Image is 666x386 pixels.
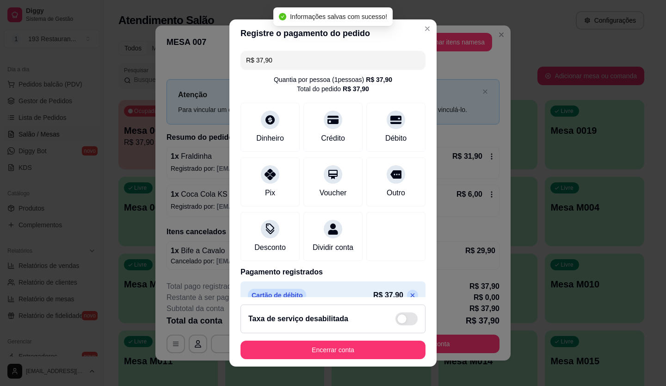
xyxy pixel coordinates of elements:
[290,13,387,20] span: Informações salvas com sucesso!
[320,187,347,199] div: Voucher
[279,13,286,20] span: check-circle
[240,341,425,359] button: Encerrar conta
[254,242,286,253] div: Desconto
[256,133,284,144] div: Dinheiro
[343,84,369,93] div: R$ 37,90
[248,313,348,324] h2: Taxa de serviço desabilitada
[420,21,435,36] button: Close
[265,187,275,199] div: Pix
[274,75,392,84] div: Quantia por pessoa ( 1 pessoas)
[366,75,392,84] div: R$ 37,90
[387,187,405,199] div: Outro
[385,133,407,144] div: Débito
[373,290,403,301] p: R$ 37,90
[246,51,420,69] input: Ex.: hambúrguer de cordeiro
[297,84,369,93] div: Total do pedido
[321,133,345,144] div: Crédito
[248,289,306,302] p: Cartão de débito
[229,19,437,47] header: Registre o pagamento do pedido
[240,267,425,278] p: Pagamento registrados
[313,242,353,253] div: Dividir conta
